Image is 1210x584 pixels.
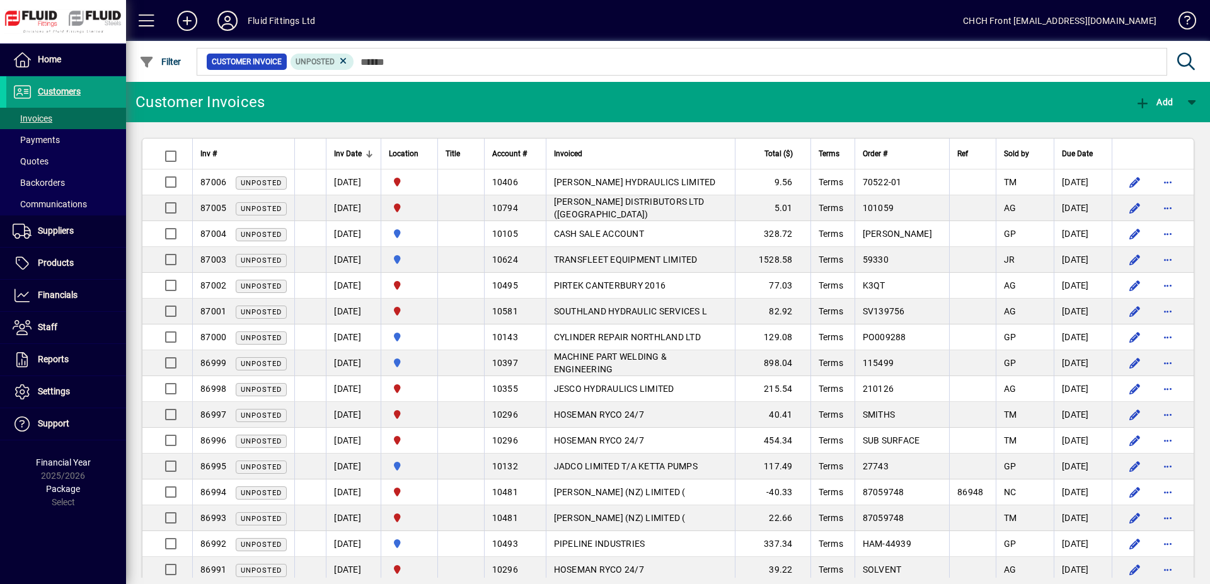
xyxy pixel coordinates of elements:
[446,147,476,161] div: Title
[1004,255,1015,265] span: JR
[735,376,810,402] td: 215.54
[492,539,518,549] span: 10493
[1158,456,1178,476] button: More options
[735,324,810,350] td: 129.08
[735,195,810,221] td: 5.01
[819,461,843,471] span: Terms
[735,428,810,454] td: 454.34
[200,435,226,445] span: 86996
[492,147,527,161] span: Account #
[957,147,968,161] span: Ref
[1132,91,1176,113] button: Add
[1158,379,1178,399] button: More options
[241,256,282,265] span: Unposted
[389,147,430,161] div: Location
[1125,482,1145,502] button: Edit
[1054,247,1112,273] td: [DATE]
[1125,534,1145,554] button: Edit
[139,57,181,67] span: Filter
[1158,404,1178,425] button: More options
[957,147,988,161] div: Ref
[1054,273,1112,299] td: [DATE]
[735,169,810,195] td: 9.56
[863,255,889,265] span: 59330
[241,360,282,368] span: Unposted
[554,539,645,549] span: PIPELINE INDUSTRIES
[334,147,373,161] div: Inv Date
[241,566,282,575] span: Unposted
[13,199,87,209] span: Communications
[200,255,226,265] span: 87003
[326,324,381,350] td: [DATE]
[6,312,126,343] a: Staff
[735,273,810,299] td: 77.03
[326,169,381,195] td: [DATE]
[389,433,430,447] span: FLUID FITTINGS CHRISTCHURCH
[1004,487,1017,497] span: NC
[863,513,904,523] span: 87059748
[819,564,843,575] span: Terms
[38,290,78,300] span: Financials
[1158,482,1178,502] button: More options
[819,177,843,187] span: Terms
[296,57,335,66] span: Unposted
[1158,353,1178,373] button: More options
[389,304,430,318] span: FLUID FITTINGS CHRISTCHURCH
[492,384,518,394] span: 10355
[735,505,810,531] td: 22.66
[6,44,126,76] a: Home
[1054,324,1112,350] td: [DATE]
[1158,249,1178,270] button: More options
[200,147,217,161] span: Inv #
[492,487,518,497] span: 10481
[1054,505,1112,531] td: [DATE]
[326,247,381,273] td: [DATE]
[241,541,282,549] span: Unposted
[1125,327,1145,347] button: Edit
[863,147,942,161] div: Order #
[1169,3,1194,43] a: Knowledge Base
[200,332,226,342] span: 87000
[554,147,582,161] span: Invoiced
[200,409,226,420] span: 86997
[554,332,701,342] span: CYLINDER REPAIR NORTHLAND LTD
[1004,358,1017,368] span: GP
[1054,169,1112,195] td: [DATE]
[1004,229,1017,239] span: GP
[554,513,686,523] span: [PERSON_NAME] (NZ) LIMITED (
[1062,147,1093,161] span: Due Date
[863,280,885,290] span: K3QT
[554,461,698,471] span: JADCO LIMITED T/A KETTA PUMPS
[326,376,381,402] td: [DATE]
[200,487,226,497] span: 86994
[248,11,315,31] div: Fluid Fittings Ltd
[863,332,906,342] span: PO009288
[554,564,644,575] span: HOSEMAN RYCO 24/7
[326,402,381,428] td: [DATE]
[492,435,518,445] span: 10296
[207,9,248,32] button: Profile
[863,435,920,445] span: SUB SURFACE
[1004,332,1017,342] span: GP
[241,308,282,316] span: Unposted
[1158,430,1178,450] button: More options
[389,408,430,421] span: FLUID FITTINGS CHRISTCHURCH
[200,461,226,471] span: 86995
[1125,456,1145,476] button: Edit
[819,306,843,316] span: Terms
[1004,564,1017,575] span: AG
[963,11,1156,31] div: CHCH Front [EMAIL_ADDRESS][DOMAIN_NAME]
[1125,198,1145,218] button: Edit
[200,513,226,523] span: 86993
[863,306,905,316] span: SV139756
[1004,384,1017,394] span: AG
[446,147,460,161] span: Title
[38,258,74,268] span: Products
[389,227,430,241] span: AUCKLAND
[6,248,126,279] a: Products
[743,147,804,161] div: Total ($)
[389,175,430,189] span: FLUID FITTINGS CHRISTCHURCH
[13,135,60,145] span: Payments
[1125,559,1145,580] button: Edit
[819,255,843,265] span: Terms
